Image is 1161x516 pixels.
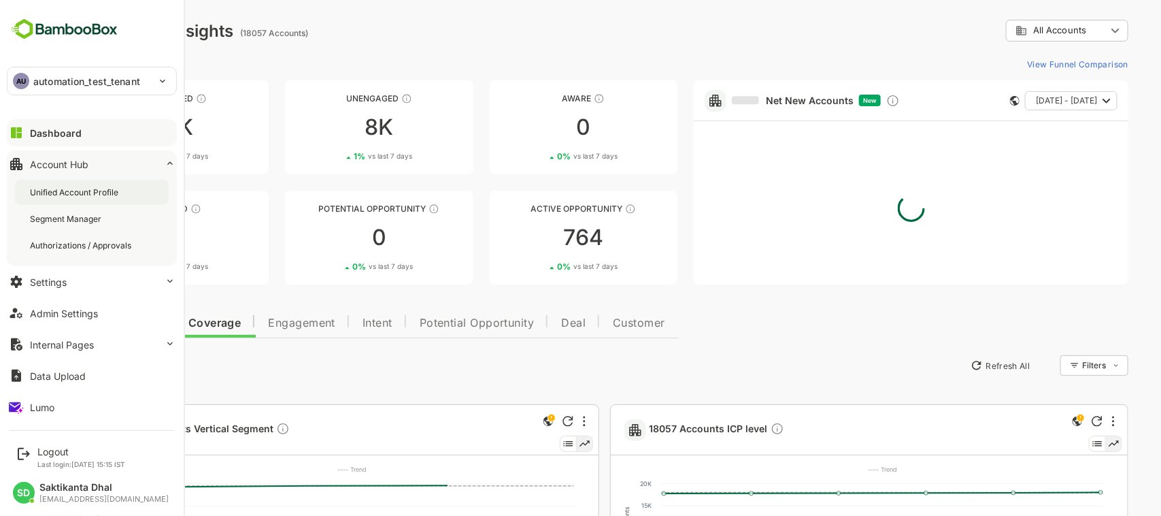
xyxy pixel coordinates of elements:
div: All Accounts [958,18,1081,44]
div: 8K [237,116,426,138]
div: Logout [37,446,125,457]
p: Last login: [DATE] 15:15 IST [37,460,125,468]
span: Potential Opportunity [372,318,487,329]
div: Filters [1033,353,1081,378]
div: Engaged [33,204,221,214]
div: 764 [442,227,630,248]
div: 0 % [509,151,570,161]
div: All Accounts [968,25,1059,37]
a: AwareThese accounts have just entered the buying cycle and need further nurturing00%vs last 7 days [442,80,630,174]
div: AU [13,73,29,89]
span: vs last 7 days [116,151,161,161]
div: Unified Account Profile [30,187,121,198]
div: This card does not support filter and segments [962,96,972,106]
div: Refresh [1044,416,1055,427]
div: 0 [33,227,221,248]
div: 0 [442,116,630,138]
span: Engagement [220,318,288,329]
div: Potential Opportunity [237,204,426,214]
button: Internal Pages [7,331,177,358]
div: Account Hub [30,159,88,170]
div: These accounts have not shown enough engagement and need nurturing [354,93,365,104]
span: vs last 7 days [116,261,161,272]
text: 15K [594,502,604,509]
div: Segment Manager [30,213,104,225]
button: Dashboard [7,119,177,146]
span: 7950 Accounts Vertical Segment [72,422,242,438]
div: 0 % [305,261,365,272]
a: Net New Accounts [684,95,806,107]
button: [DATE] - [DATE] [977,91,1070,110]
div: AUautomation_test_tenant [7,67,176,95]
span: Customer [565,318,618,329]
div: These accounts have just entered the buying cycle and need further nurturing [546,93,557,104]
div: Saktikanta Dhal [39,482,169,494]
button: New Insights [33,353,132,378]
a: Potential OpportunityThese accounts are MQAs and can be passed on to Inside Sales00%vs last 7 days [237,191,426,285]
span: vs last 7 days [321,261,365,272]
a: 7950 Accounts Vertical SegmentDescription not present [72,422,248,438]
a: 18057 Accounts ICP levelDescription not present [602,422,742,438]
a: UnengagedThese accounts have not shown enough engagement and need nurturing8K1%vs last 7 days [237,80,426,174]
div: Filters [1034,360,1059,370]
div: Lumo [30,402,54,413]
a: EngagedThese accounts are warm, further nurturing would qualify them to MQAs00%vs last 7 days [33,191,221,285]
div: Data Upload [30,370,86,382]
div: Description not present [229,422,242,438]
div: More [1064,416,1067,427]
p: automation_test_tenant [33,74,140,88]
div: Admin Settings [30,308,98,319]
button: View Funnel Comparison [974,53,1081,75]
button: Account Hub [7,150,177,178]
div: SD [13,482,35,504]
span: vs last 7 days [320,151,365,161]
ag: (18057 Accounts) [192,28,265,38]
div: Description not present [723,422,737,438]
div: 0 % [509,261,570,272]
div: Unreached [33,93,221,103]
div: Refresh [515,416,526,427]
span: New [815,97,829,104]
button: Settings [7,268,177,295]
div: Active Opportunity [442,204,630,214]
div: 1 % [306,151,365,161]
span: vs last 7 days [526,151,570,161]
div: These accounts are warm, further nurturing would qualify them to MQAs [143,204,154,214]
div: Authorizations / Approvals [30,240,134,251]
button: Admin Settings [7,300,177,327]
div: Settings [30,276,67,288]
div: More [535,416,538,427]
text: 8K [64,480,72,487]
button: Lumo [7,393,177,421]
div: Dashboard Insights [33,21,186,41]
div: This is a global insight. Segment selection is not applicable for this view [1022,413,1038,432]
div: 10K [33,116,221,138]
text: ---- Trend [820,466,849,473]
span: Deal [514,318,538,329]
button: Refresh All [917,355,988,376]
div: Internal Pages [30,339,94,351]
img: BambooboxFullLogoMark.5f36c76dfaba33ec1ec1367b70bb1252.svg [7,16,122,42]
div: [EMAIL_ADDRESS][DOMAIN_NAME] [39,495,169,504]
div: Discover new ICP-fit accounts showing engagement — via intent surges, anonymous website visits, L... [839,94,852,108]
span: [DATE] - [DATE] [988,92,1049,110]
div: These accounts are MQAs and can be passed on to Inside Sales [381,204,392,214]
div: 2 % [101,151,161,161]
button: Data Upload [7,362,177,389]
div: These accounts have open opportunities which might be at any of the Sales Stages [577,204,588,214]
div: 0 % [100,261,161,272]
span: Intent [315,318,345,329]
div: Dashboard [30,127,82,139]
a: UnreachedThese accounts have not been engaged with for a defined time period10K2%vs last 7 days [33,80,221,174]
div: These accounts have not been engaged with for a defined time period [148,93,159,104]
div: Aware [442,93,630,103]
span: 18057 Accounts ICP level [602,422,737,438]
a: Active OpportunityThese accounts have open opportunities which might be at any of the Sales Stage... [442,191,630,285]
text: 6K [64,502,72,509]
span: vs last 7 days [526,261,570,272]
div: Unengaged [237,93,426,103]
text: 20K [592,480,604,487]
div: 0 [237,227,426,248]
div: This is a global insight. Segment selection is not applicable for this view [492,413,509,432]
